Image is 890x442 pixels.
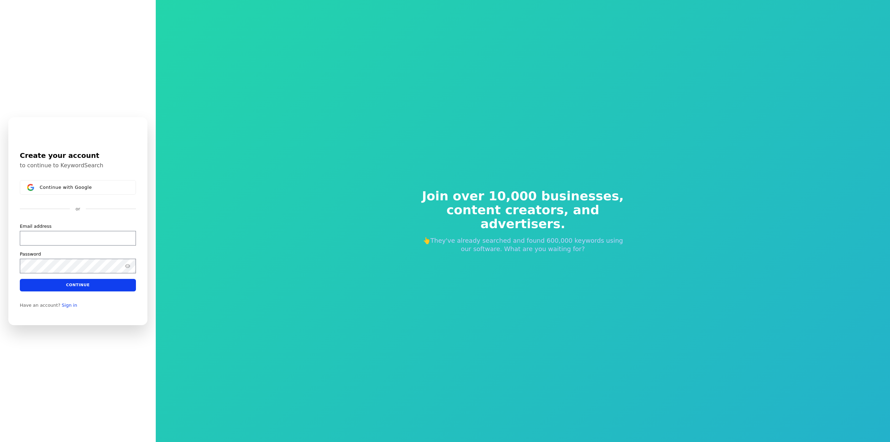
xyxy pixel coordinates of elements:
[75,206,80,212] p: or
[20,162,136,169] p: to continue to KeywordSearch
[27,184,34,191] img: Sign in with Google
[123,262,132,270] button: Show password
[417,203,629,231] span: content creators, and advertisers.
[417,236,629,253] p: 👆They've already searched and found 600,000 keywords using our software. What are you waiting for?
[20,223,51,229] label: Email address
[40,184,92,190] span: Continue with Google
[20,302,60,308] span: Have an account?
[20,251,41,257] label: Password
[417,189,629,203] span: Join over 10,000 businesses,
[62,302,77,308] a: Sign in
[20,180,136,195] button: Sign in with GoogleContinue with Google
[20,150,136,161] h1: Create your account
[20,279,136,291] button: Continue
